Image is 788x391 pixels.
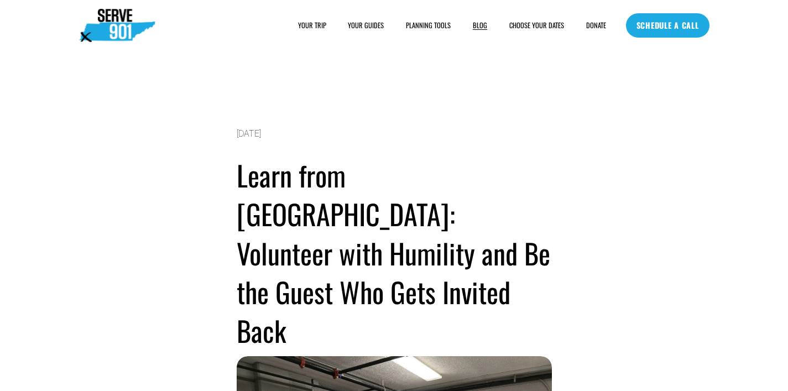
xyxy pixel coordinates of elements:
a: folder dropdown [298,20,326,31]
span: PLANNING TOOLS [406,20,451,30]
span: [DATE] [237,128,262,139]
span: YOUR TRIP [298,20,326,30]
a: SCHEDULE A CALL [626,13,709,38]
a: CHOOSE YOUR DATES [509,20,564,31]
a: YOUR GUIDES [348,20,384,31]
img: Serve901 [79,9,155,42]
h1: Learn from [GEOGRAPHIC_DATA]: Volunteer with Humility and Be the Guest Who Gets Invited Back [237,156,552,350]
a: BLOG [473,20,487,31]
a: DONATE [586,20,606,31]
a: folder dropdown [406,20,451,31]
